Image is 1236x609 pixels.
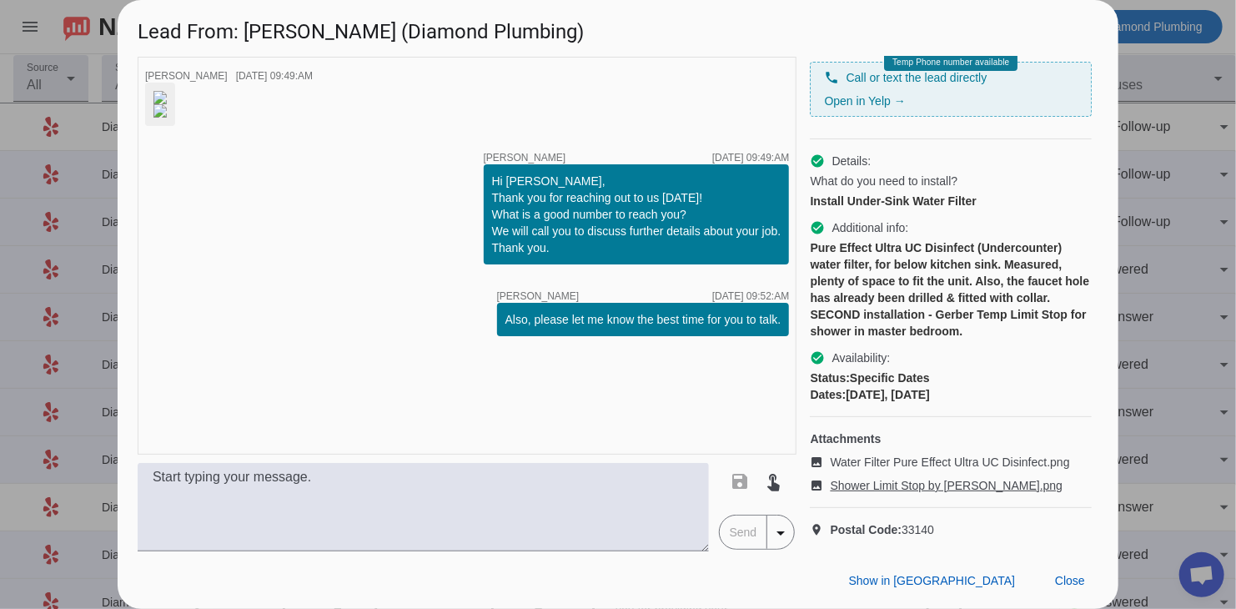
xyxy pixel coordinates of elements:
span: [PERSON_NAME] [497,291,580,301]
mat-icon: check_circle [810,154,825,169]
span: Availability: [832,350,890,366]
div: Hi [PERSON_NAME], Thank you for reaching out to us [DATE]! What is a good number to reach you? We... [492,173,781,256]
div: [DATE], [DATE] [810,386,1092,403]
div: [DATE] 09:52:AM [712,291,789,301]
mat-icon: location_on [810,523,830,536]
strong: Dates: [810,388,846,401]
div: Install Under-Sink Water Filter [810,193,1092,209]
span: 33140 [830,521,934,538]
span: Water Filter Pure Effect Ultra UC Disinfect.png [830,454,1069,471]
span: Close [1055,574,1085,587]
mat-icon: image [810,479,830,492]
button: Show in [GEOGRAPHIC_DATA] [836,566,1028,596]
strong: Status: [810,371,849,385]
span: Shower Limit Stop by [PERSON_NAME].png [830,477,1063,494]
img: OH6zOPMAa2A7Ifw4h1NKBw [153,104,167,118]
div: Also, please let me know the best time for you to talk.​ [505,311,781,328]
a: Shower Limit Stop by [PERSON_NAME].png [810,477,1092,494]
span: What do you need to install? [810,173,957,189]
span: Call or text the lead directly [846,69,987,86]
a: Open in Yelp → [824,94,905,108]
strong: Postal Code: [830,523,902,536]
span: Show in [GEOGRAPHIC_DATA] [849,574,1015,587]
span: Temp Phone number available [892,58,1009,67]
div: [DATE] 09:49:AM [236,71,313,81]
span: [PERSON_NAME] [484,153,566,163]
img: RyGoxATGelkC9PNMmC1itA [153,91,167,104]
mat-icon: arrow_drop_down [771,523,791,543]
div: Pure Effect Ultra UC Disinfect (Undercounter) water filter, for below kitchen sink. Measured, ple... [810,239,1092,340]
mat-icon: check_circle [810,220,825,235]
mat-icon: touch_app [764,471,784,491]
mat-icon: phone [824,70,839,85]
span: Additional info: [832,219,908,236]
button: Close [1042,566,1098,596]
span: [PERSON_NAME] [145,70,228,82]
span: Details: [832,153,871,169]
mat-icon: image [810,455,830,469]
div: Specific Dates [810,370,1092,386]
a: Water Filter Pure Effect Ultra UC Disinfect.png [810,454,1092,471]
h4: Attachments [810,430,1092,447]
div: [DATE] 09:49:AM [712,153,789,163]
mat-icon: check_circle [810,350,825,365]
